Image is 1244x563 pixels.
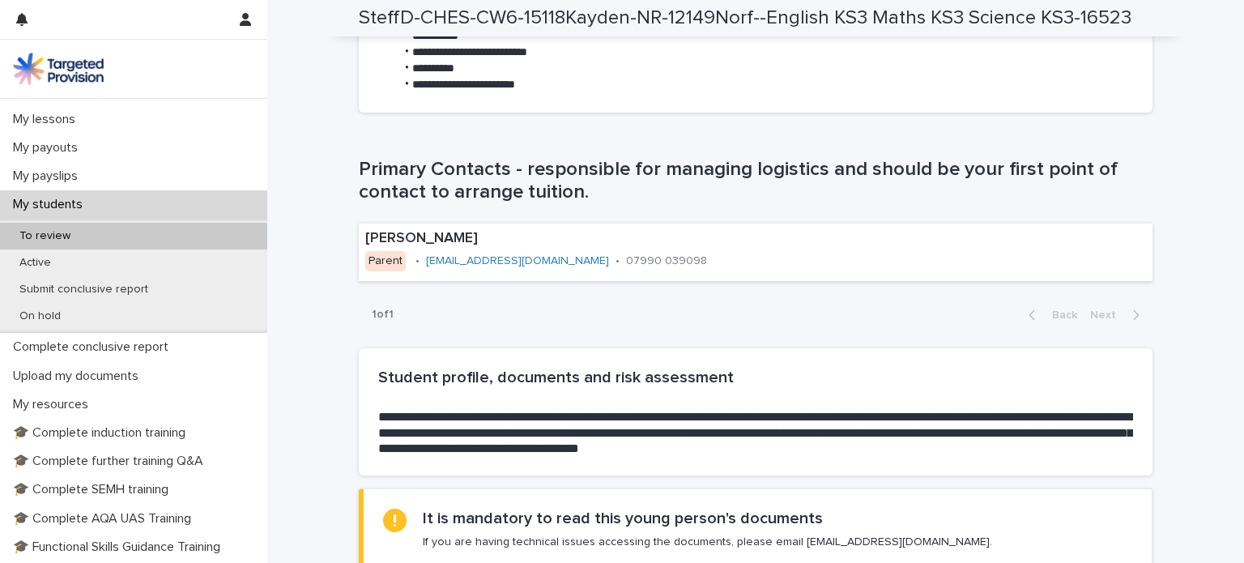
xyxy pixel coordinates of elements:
p: 🎓 Complete AQA UAS Training [6,511,204,527]
h2: It is mandatory to read this young person's documents [423,509,823,528]
p: My payouts [6,140,91,156]
p: Active [6,256,64,270]
h2: SteffD-CHES-CW6-15118Kayden-NR-12149Norf--English KS3 Maths KS3 Science KS3-16523 [359,6,1131,30]
button: Back [1016,308,1084,322]
p: If you are having technical issues accessing the documents, please email [EMAIL_ADDRESS][DOMAIN_N... [423,535,992,549]
p: Upload my documents [6,369,151,384]
a: [PERSON_NAME]Parent•[EMAIL_ADDRESS][DOMAIN_NAME]•07990 039098 [359,224,1152,281]
h2: Student profile, documents and risk assessment [378,368,1133,387]
p: [PERSON_NAME] [365,230,820,248]
p: To review [6,229,83,243]
span: Next [1090,309,1126,321]
p: My payslips [6,168,91,184]
p: My resources [6,397,101,412]
p: • [415,254,420,268]
p: Complete conclusive report [6,339,181,355]
span: Back [1042,309,1077,321]
p: On hold [6,309,74,323]
p: 🎓 Complete SEMH training [6,482,181,497]
a: 07990 039098 [626,255,707,267]
p: Submit conclusive report [6,283,161,296]
p: My lessons [6,112,88,127]
div: Parent [365,251,406,271]
p: 1 of 1 [359,295,407,335]
p: 🎓 Complete further training Q&A [6,454,216,469]
button: Next [1084,308,1152,322]
a: [EMAIL_ADDRESS][DOMAIN_NAME] [426,255,609,267]
p: 🎓 Complete induction training [6,425,198,441]
img: M5nRWzHhSzIhMunXDL62 [13,53,104,85]
h1: Primary Contacts - responsible for managing logistics and should be your first point of contact t... [359,158,1152,205]
p: 🎓 Functional Skills Guidance Training [6,540,233,555]
p: My students [6,197,96,212]
p: • [616,254,620,268]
